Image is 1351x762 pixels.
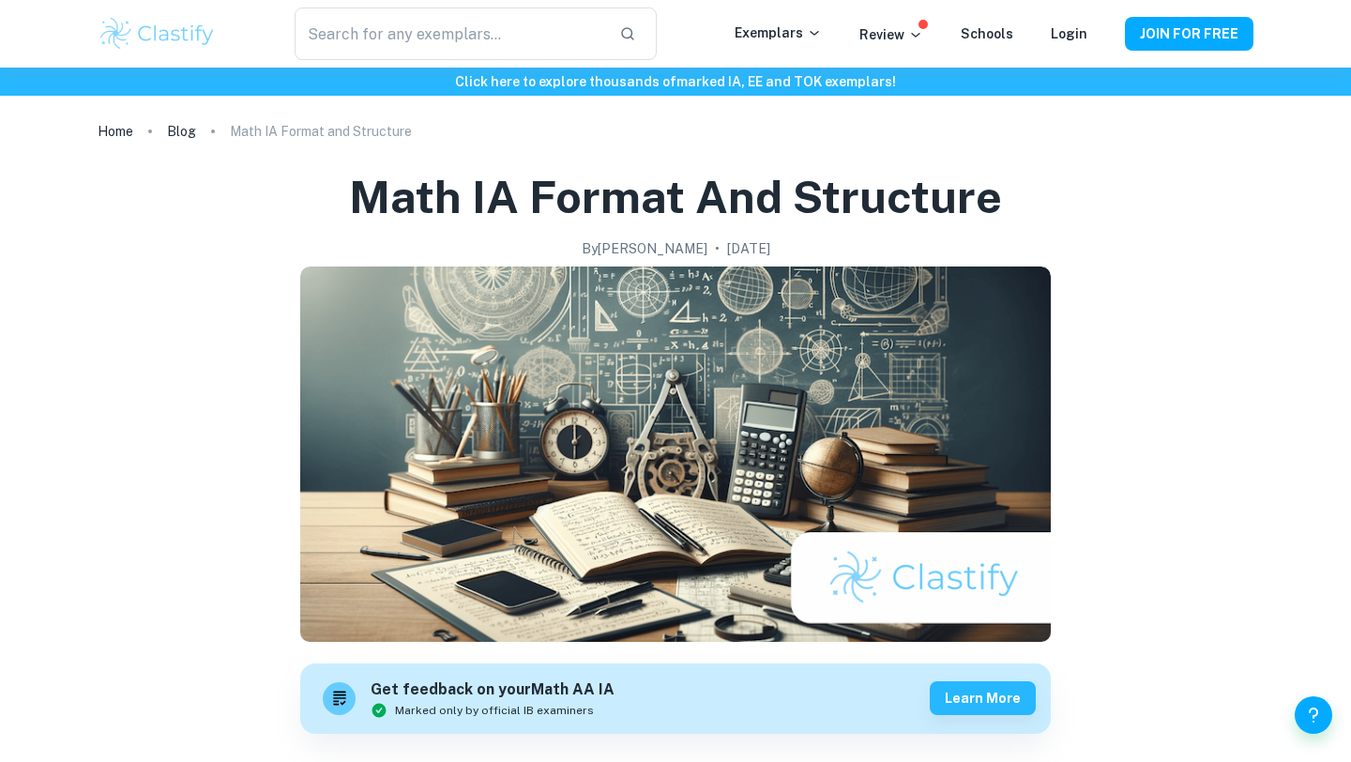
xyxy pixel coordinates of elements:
[98,118,133,145] a: Home
[961,26,1013,41] a: Schools
[230,121,412,142] p: Math IA Format and Structure
[1295,696,1332,734] button: Help and Feedback
[4,71,1347,92] h6: Click here to explore thousands of marked IA, EE and TOK exemplars !
[98,15,217,53] img: Clastify logo
[167,118,196,145] a: Blog
[727,238,770,259] h2: [DATE]
[349,167,1002,227] h1: Math IA Format and Structure
[300,663,1051,734] a: Get feedback on yourMath AA IAMarked only by official IB examinersLearn more
[930,681,1036,715] button: Learn more
[715,238,720,259] p: •
[295,8,604,60] input: Search for any exemplars...
[1051,26,1087,41] a: Login
[582,238,707,259] h2: By [PERSON_NAME]
[859,24,923,45] p: Review
[300,267,1051,642] img: Math IA Format and Structure cover image
[371,678,615,702] h6: Get feedback on your Math AA IA
[735,23,822,43] p: Exemplars
[1125,17,1253,51] button: JOIN FOR FREE
[395,702,594,719] span: Marked only by official IB examiners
